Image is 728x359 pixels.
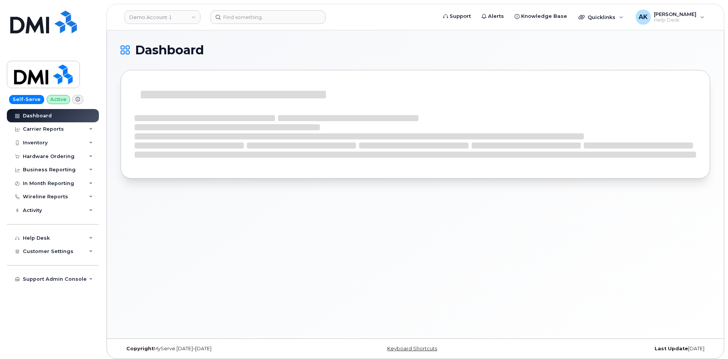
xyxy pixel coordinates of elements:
strong: Last Update [655,346,688,351]
strong: Copyright [126,346,154,351]
div: [DATE] [513,346,710,352]
a: Keyboard Shortcuts [387,346,437,351]
span: Dashboard [135,44,204,56]
div: MyServe [DATE]–[DATE] [121,346,317,352]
